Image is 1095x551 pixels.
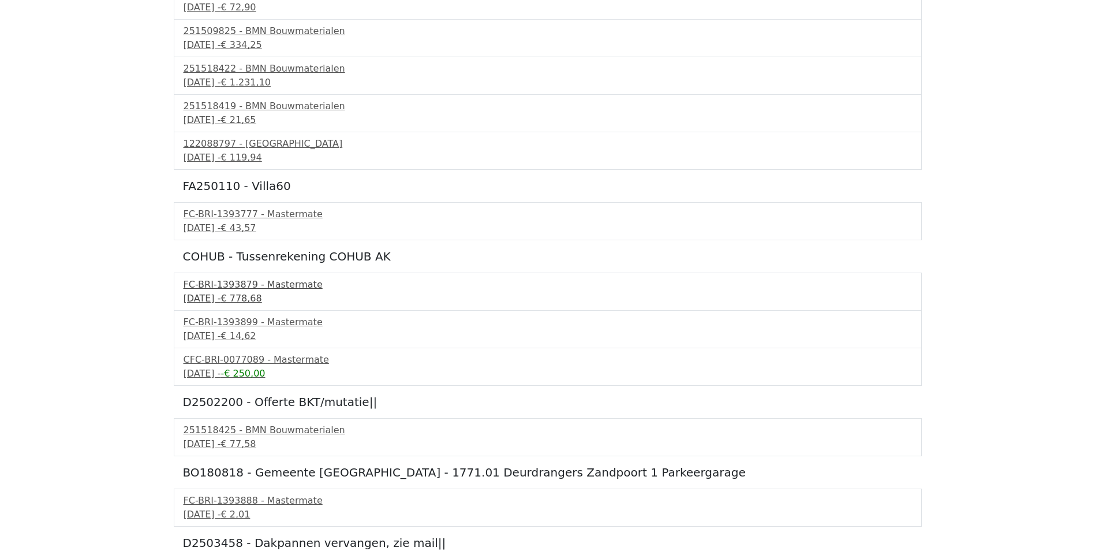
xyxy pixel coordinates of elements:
[184,137,912,151] div: 122088797 - [GEOGRAPHIC_DATA]
[184,353,912,367] div: CFC-BRI-0077089 - Mastermate
[184,423,912,437] div: 251518425 - BMN Bouwmaterialen
[184,353,912,381] a: CFC-BRI-0077089 - Mastermate[DATE] --€ 250,00
[184,367,912,381] div: [DATE] -
[183,536,913,550] h5: D2503458 - Dakpannen vervangen, zie mail||
[184,137,912,165] a: 122088797 - [GEOGRAPHIC_DATA][DATE] -€ 119,94
[221,114,256,125] span: € 21,65
[184,423,912,451] a: 251518425 - BMN Bouwmaterialen[DATE] -€ 77,58
[184,292,912,306] div: [DATE] -
[184,508,912,522] div: [DATE] -
[221,152,261,163] span: € 119,94
[183,395,913,409] h5: D2502200 - Offerte BKT/mutatie||
[184,24,912,38] div: 251509825 - BMN Bouwmaterialen
[184,329,912,343] div: [DATE] -
[221,77,271,88] span: € 1.231,10
[184,113,912,127] div: [DATE] -
[184,24,912,52] a: 251509825 - BMN Bouwmaterialen[DATE] -€ 334,25
[184,62,912,76] div: 251518422 - BMN Bouwmaterialen
[184,207,912,221] div: FC-BRI-1393777 - Mastermate
[221,222,256,233] span: € 43,57
[221,2,256,13] span: € 72,90
[221,368,265,379] span: -€ 250,00
[221,509,250,520] span: € 2,01
[184,38,912,52] div: [DATE] -
[184,494,912,508] div: FC-BRI-1393888 - Mastermate
[221,330,256,341] span: € 14,62
[184,278,912,292] div: FC-BRI-1393879 - Mastermate
[184,151,912,165] div: [DATE] -
[184,1,912,14] div: [DATE] -
[184,278,912,306] a: FC-BRI-1393879 - Mastermate[DATE] -€ 778,68
[221,438,256,449] span: € 77,58
[221,293,261,304] span: € 778,68
[183,250,913,263] h5: COHUB - Tussenrekening COHUB AK
[184,315,912,329] div: FC-BRI-1393899 - Mastermate
[184,76,912,90] div: [DATE] -
[183,466,913,479] h5: BO180818 - Gemeente [GEOGRAPHIC_DATA] - 1771.01 Deurdrangers Zandpoort 1 Parkeergarage
[183,179,913,193] h5: FA250110 - Villa60
[184,207,912,235] a: FC-BRI-1393777 - Mastermate[DATE] -€ 43,57
[221,39,261,50] span: € 334,25
[184,99,912,113] div: 251518419 - BMN Bouwmaterialen
[184,221,912,235] div: [DATE] -
[184,99,912,127] a: 251518419 - BMN Bouwmaterialen[DATE] -€ 21,65
[184,315,912,343] a: FC-BRI-1393899 - Mastermate[DATE] -€ 14,62
[184,437,912,451] div: [DATE] -
[184,62,912,90] a: 251518422 - BMN Bouwmaterialen[DATE] -€ 1.231,10
[184,494,912,522] a: FC-BRI-1393888 - Mastermate[DATE] -€ 2,01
